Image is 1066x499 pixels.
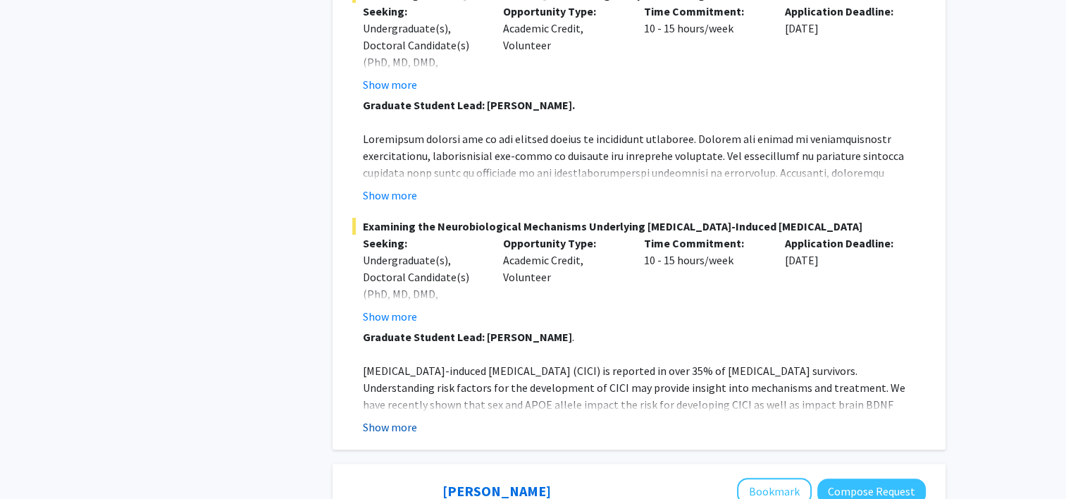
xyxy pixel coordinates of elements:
strong: Graduate Student Lead: [PERSON_NAME]. [363,98,575,112]
strong: Graduate Student Lead: [PERSON_NAME] [363,330,572,344]
div: Undergraduate(s), Doctoral Candidate(s) (PhD, MD, DMD, PharmD, etc.), Faculty [363,252,483,319]
p: Opportunity Type: [503,3,623,20]
button: Show more [363,308,417,325]
span: Examining the Neurobiological Mechanisms Underlying [MEDICAL_DATA]-Induced [MEDICAL_DATA] [352,218,926,235]
iframe: Chat [11,436,60,488]
p: Time Commitment: [644,235,764,252]
button: Show more [363,187,417,204]
span: [MEDICAL_DATA]-induced [MEDICAL_DATA] (CICI) is reported in over 35% of [MEDICAL_DATA] survivors.... [363,364,905,462]
button: Show more [363,76,417,93]
button: Show more [363,419,417,436]
div: 10 - 15 hours/week [633,3,774,93]
p: Seeking: [363,3,483,20]
span: Loremipsum dolorsi ame co adi elitsed doeius te incididunt utlaboree. Dolorem ali enimad mi venia... [363,132,924,467]
div: [DATE] [774,235,915,325]
div: Academic Credit, Volunteer [492,235,633,325]
div: [DATE] [774,3,915,93]
div: 10 - 15 hours/week [633,235,774,325]
p: Seeking: [363,235,483,252]
p: . [363,328,926,345]
p: Time Commitment: [644,3,764,20]
p: Application Deadline: [785,3,905,20]
div: Academic Credit, Volunteer [492,3,633,93]
p: Opportunity Type: [503,235,623,252]
p: Application Deadline: [785,235,905,252]
div: Undergraduate(s), Doctoral Candidate(s) (PhD, MD, DMD, PharmD, etc.), Faculty [363,20,483,87]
